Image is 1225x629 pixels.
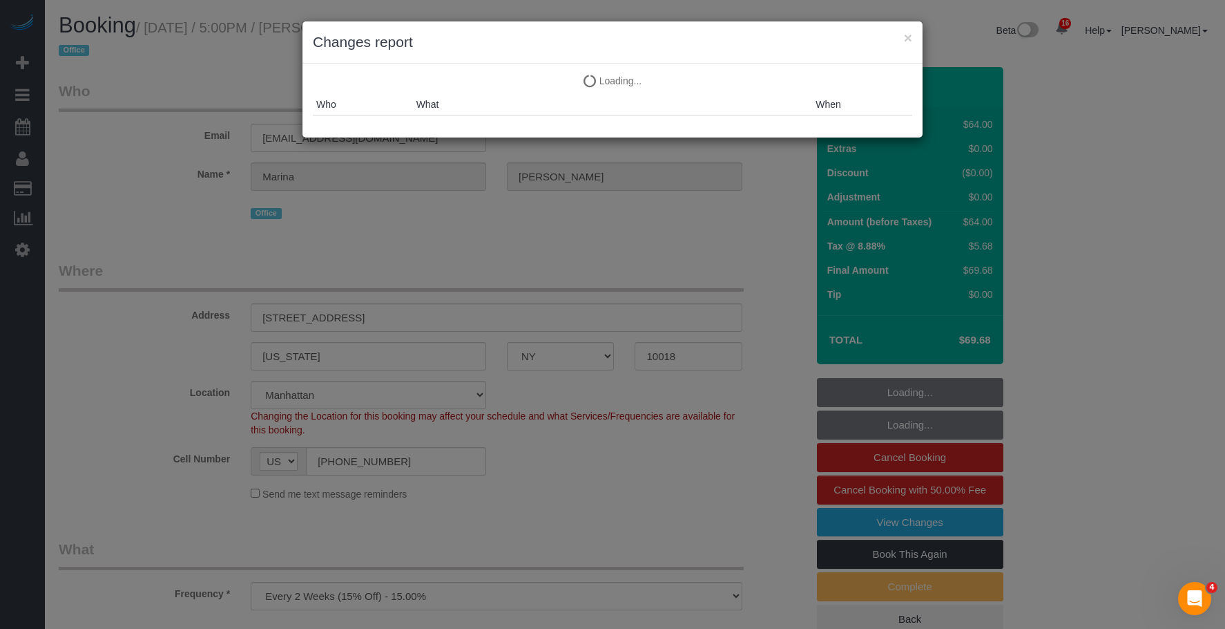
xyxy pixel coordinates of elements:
th: When [812,94,912,115]
span: 4 [1206,582,1217,593]
th: Who [313,94,413,115]
sui-modal: Changes report [302,21,923,138]
button: × [904,30,912,45]
p: Loading... [313,74,912,88]
th: What [413,94,813,115]
iframe: Intercom live chat [1178,582,1211,615]
h3: Changes report [313,32,912,53]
